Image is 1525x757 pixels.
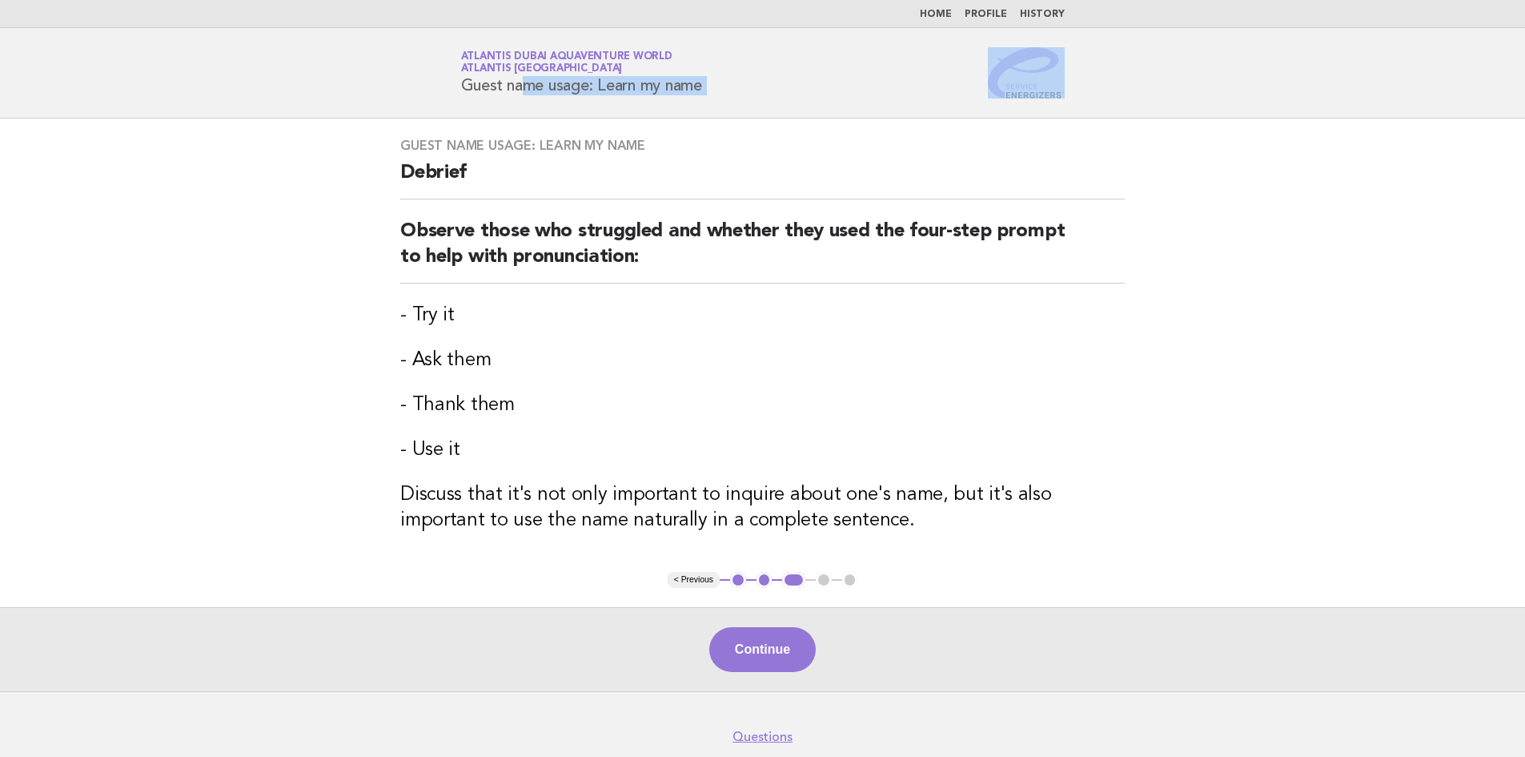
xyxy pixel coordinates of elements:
button: Continue [709,627,816,672]
a: History [1020,10,1065,19]
a: Home [920,10,952,19]
button: 3 [782,572,805,588]
h3: - Use it [400,437,1125,463]
h3: - Thank them [400,393,1125,418]
h3: Guest name usage: Learn my name [400,138,1125,154]
button: 2 [756,572,773,588]
button: 1 [730,572,746,588]
h2: Debrief [400,160,1125,199]
h3: - Try it [400,303,1125,328]
a: Atlantis Dubai Aquaventure WorldAtlantis [GEOGRAPHIC_DATA] [461,51,672,74]
span: Atlantis [GEOGRAPHIC_DATA] [461,64,623,74]
h2: Observe those who struggled and whether they used the four-step prompt to help with pronunciation: [400,219,1125,284]
img: Service Energizers [988,47,1065,99]
h1: Guest name usage: Learn my name [461,52,702,94]
button: < Previous [668,572,720,588]
a: Profile [965,10,1007,19]
h3: Discuss that it's not only important to inquire about one's name, but it's also important to use ... [400,482,1125,534]
h3: - Ask them [400,348,1125,373]
a: Questions [732,729,793,745]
